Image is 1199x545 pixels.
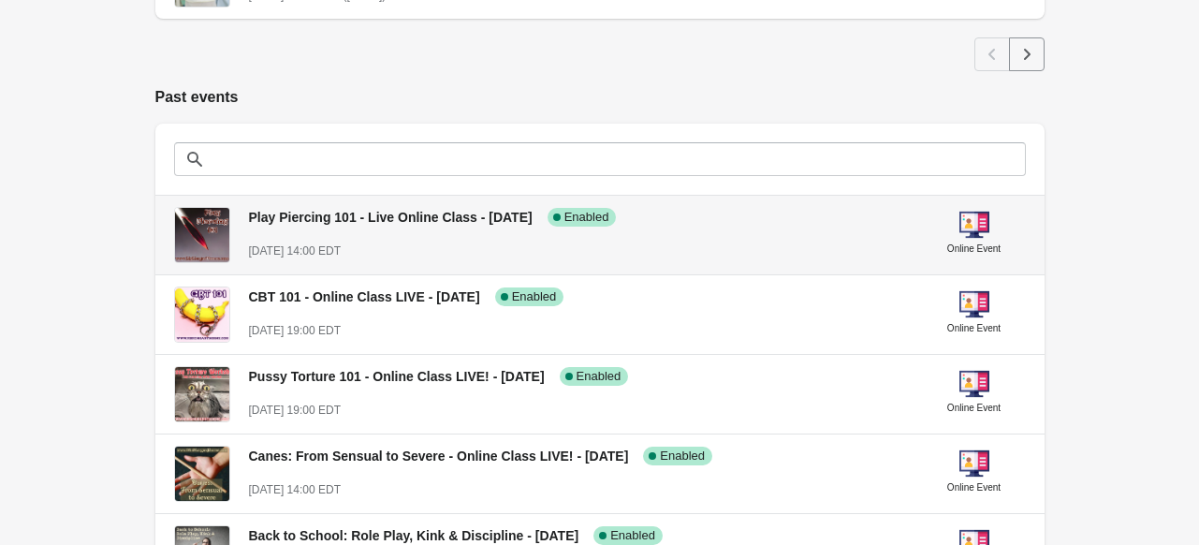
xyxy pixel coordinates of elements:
div: Online Event [947,240,1001,258]
span: Enabled [577,369,621,384]
span: Enabled [564,210,609,225]
h2: Past events [155,86,1045,109]
img: online-event-5d64391802a09ceff1f8b055f10f5880.png [959,289,989,319]
img: Canes: From Sensual to Severe - Online Class LIVE! - September 21, 2025 [175,447,229,501]
button: Next [1009,37,1045,71]
span: [DATE] 19:00 EDT [249,324,341,337]
span: Enabled [660,449,705,464]
img: online-event-5d64391802a09ceff1f8b055f10f5880.png [959,210,989,240]
img: online-event-5d64391802a09ceff1f8b055f10f5880.png [959,449,989,479]
span: [DATE] 14:00 EDT [249,483,341,496]
img: Pussy Torture 101 - Online Class LIVE! - October 2, 2025 [175,367,229,421]
span: Pussy Torture 101 - Online Class LIVE! - [DATE] [249,369,545,384]
div: Online Event [947,319,1001,338]
span: Play Piercing 101 - Live Online Class - [DATE] [249,210,533,225]
span: [DATE] 19:00 EDT [249,404,341,417]
span: Enabled [512,289,557,304]
span: Canes: From Sensual to Severe - Online Class LIVE! - [DATE] [249,449,629,464]
div: Online Event [947,399,1001,418]
span: [DATE] 14:00 EDT [249,244,341,258]
span: Enabled [610,528,655,543]
nav: Pagination [974,37,1045,71]
img: CBT 101 - Online Class LIVE - October 9, 2025 [175,287,229,342]
div: Online Event [947,479,1001,497]
img: Play Piercing 101 - Live Online Class - October 11, 2025 [175,208,229,262]
span: CBT 101 - Online Class LIVE - [DATE] [249,289,480,304]
span: Back to School: Role Play, Kink & Discipline - [DATE] [249,528,579,543]
img: online-event-5d64391802a09ceff1f8b055f10f5880.png [959,369,989,399]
